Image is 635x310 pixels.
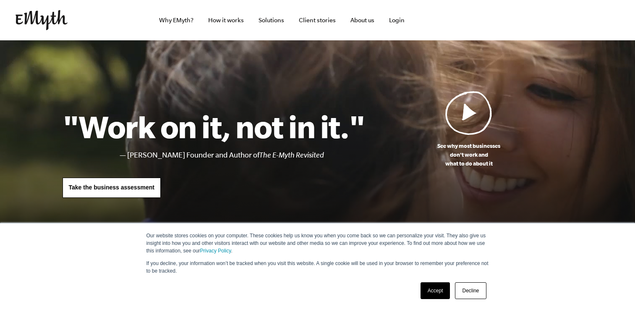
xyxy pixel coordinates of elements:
[532,11,620,29] iframe: Embedded CTA
[259,151,324,159] i: The E-Myth Revisited
[63,178,161,198] a: Take the business assessment
[146,232,489,255] p: Our website stores cookies on your computer. These cookies help us know you when you come back so...
[200,248,231,254] a: Privacy Policy
[439,11,528,29] iframe: Embedded CTA
[63,108,365,145] h1: "Work on it, not in it."
[421,282,450,299] a: Accept
[445,91,492,135] img: Play Video
[455,282,486,299] a: Decline
[127,149,365,161] li: [PERSON_NAME] Founder and Author of
[365,91,573,168] a: See why most businessesdon't work andwhat to do about it
[146,260,489,275] p: If you decline, your information won’t be tracked when you visit this website. A single cookie wi...
[16,10,68,30] img: EMyth
[69,184,154,191] span: Take the business assessment
[365,142,573,168] p: See why most businesses don't work and what to do about it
